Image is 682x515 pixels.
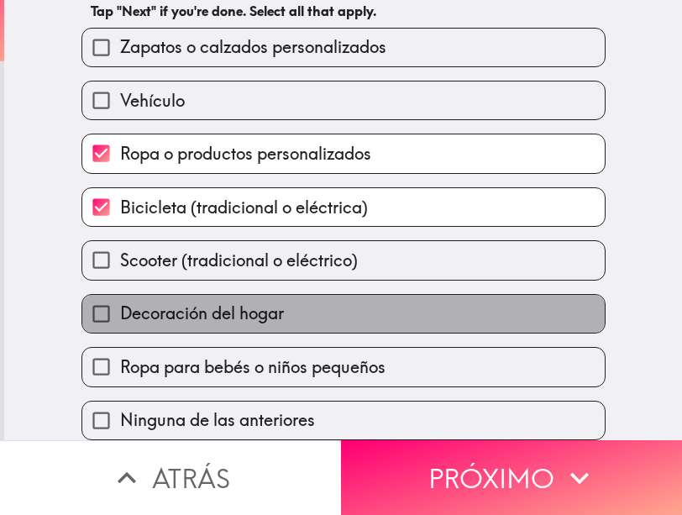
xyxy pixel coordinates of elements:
span: Ninguna de las anteriores [120,408,315,432]
span: Decoración del hogar [120,302,284,325]
span: Vehículo [120,89,185,113]
button: Zapatos o calzados personalizados [82,29,605,66]
span: Scooter (tradicional o eléctrico) [120,249,358,272]
span: Ropa para bebés o niños pequeños [120,355,386,379]
button: Scooter (tradicional o eléctrico) [82,241,605,279]
button: Ropa para bebés o niños pequeños [82,348,605,386]
button: Decoración del hogar [82,295,605,333]
span: Zapatos o calzados personalizados [120,35,386,59]
h6: Tap "Next" if you're done. Select all that apply. [91,2,596,20]
button: Próximo [341,440,682,515]
span: Bicicleta (tradicional o eléctrica) [120,196,368,219]
button: Ninguna de las anteriores [82,402,605,439]
button: Bicicleta (tradicional o eléctrica) [82,188,605,226]
span: Ropa o productos personalizados [120,142,371,166]
button: Vehículo [82,81,605,119]
button: Ropa o productos personalizados [82,134,605,172]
